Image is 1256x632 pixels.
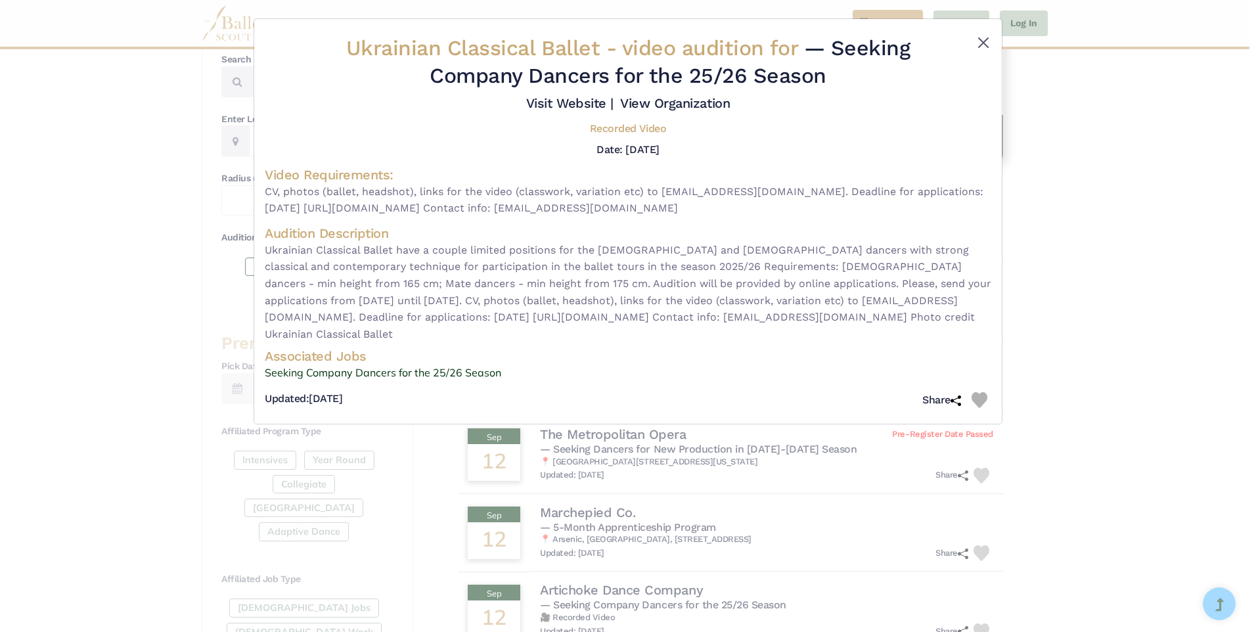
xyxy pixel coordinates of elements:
[620,95,730,111] a: View Organization
[430,35,910,88] span: — Seeking Company Dancers for the 25/26 Season
[976,35,991,51] button: Close
[265,392,342,406] h5: [DATE]
[526,95,614,111] a: Visit Website |
[265,348,991,365] h4: Associated Jobs
[590,122,666,136] h5: Recorded Video
[622,35,797,60] span: video audition for
[265,167,393,183] span: Video Requirements:
[346,35,804,60] span: Ukrainian Classical Ballet -
[265,183,991,217] span: CV, photos (ballet, headshot), links for the video (classwork, variation etc) to [EMAIL_ADDRESS][...
[265,242,991,343] span: Ukrainian Classical Ballet have a couple limited positions for the [DEMOGRAPHIC_DATA] and [DEMOGR...
[265,392,309,405] span: Updated:
[265,225,991,242] h4: Audition Description
[922,394,961,407] h5: Share
[596,143,659,156] h5: Date: [DATE]
[265,365,991,382] a: Seeking Company Dancers for the 25/26 Season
